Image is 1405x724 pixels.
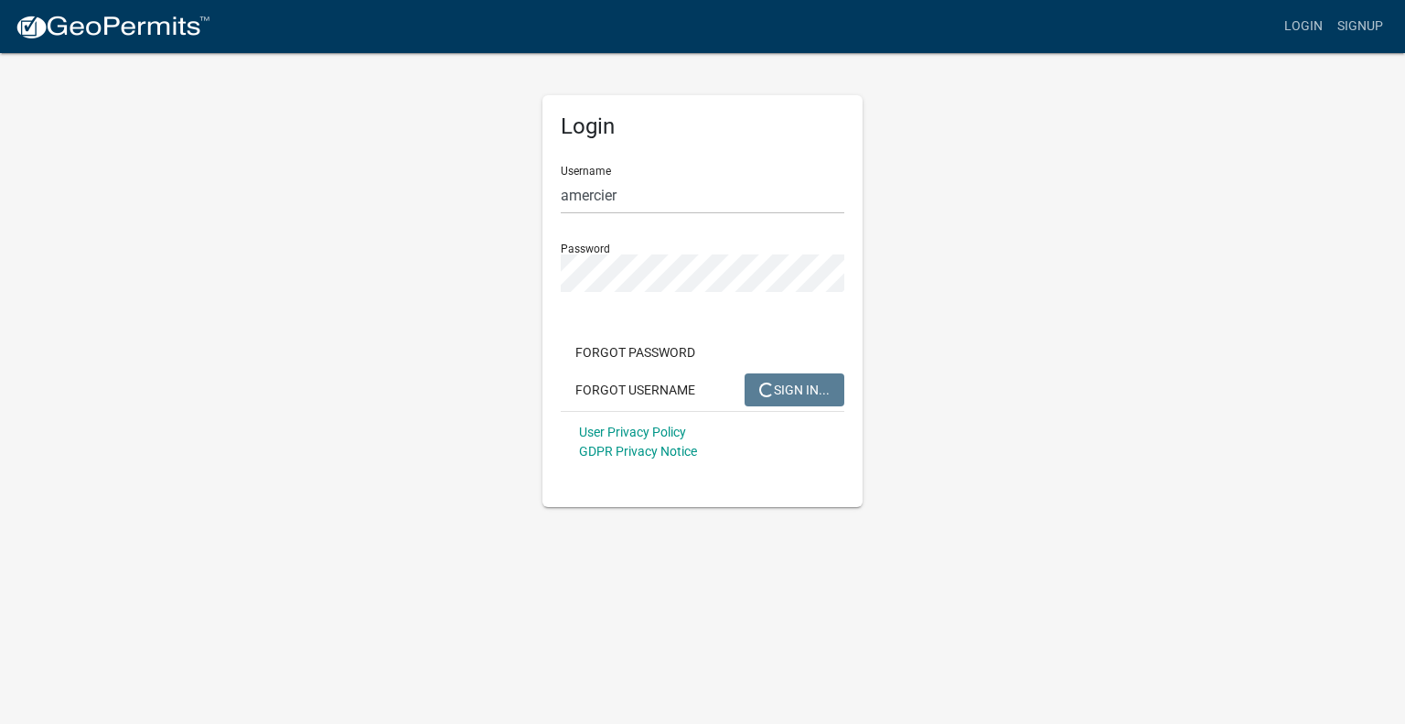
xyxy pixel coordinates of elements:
button: SIGN IN... [745,373,844,406]
a: GDPR Privacy Notice [579,444,697,459]
a: Signup [1330,9,1390,44]
h5: Login [561,113,844,140]
a: User Privacy Policy [579,425,686,439]
span: SIGN IN... [759,382,830,396]
button: Forgot Username [561,373,710,406]
button: Forgot Password [561,336,710,369]
a: Login [1277,9,1330,44]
